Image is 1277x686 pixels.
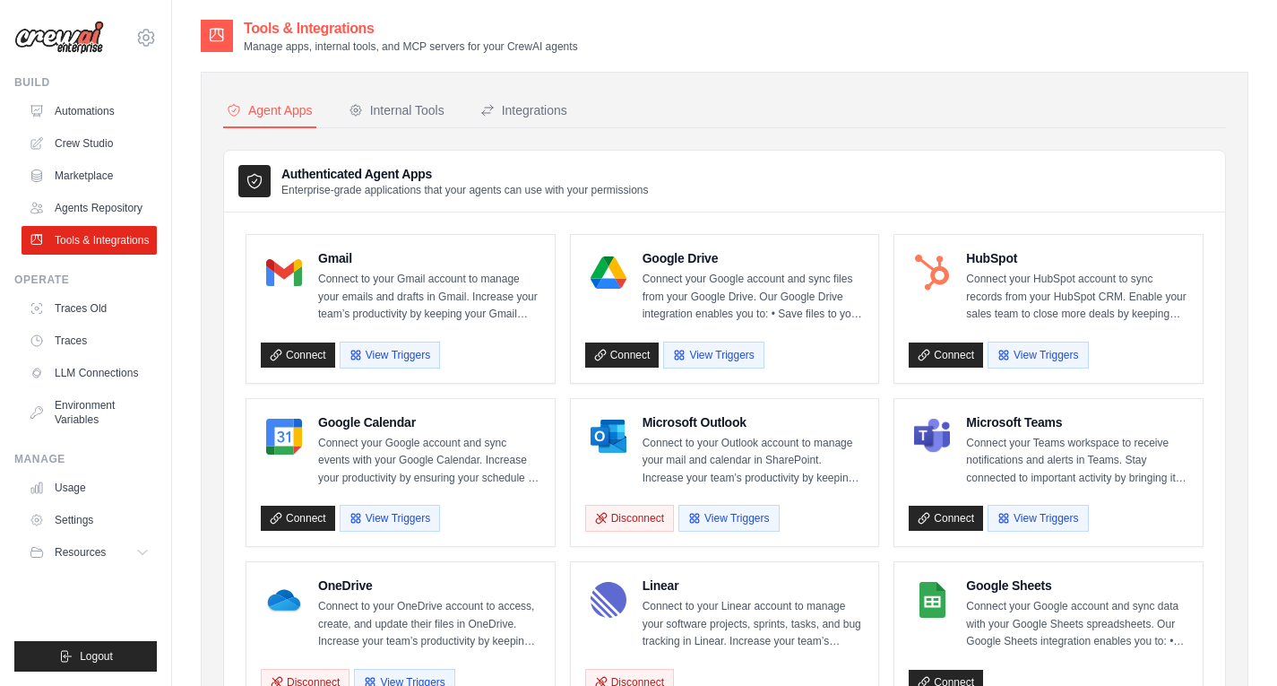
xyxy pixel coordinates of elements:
[318,271,540,324] p: Connect to your Gmail account to manage your emails and drafts in Gmail. Increase your team’s pro...
[22,97,157,126] a: Automations
[22,226,157,255] a: Tools & Integrations
[966,249,1188,267] h4: HubSpot
[966,598,1188,651] p: Connect your Google account and sync data with your Google Sheets spreadsheets. Our Google Sheets...
[266,582,302,618] img: OneDrive Logo
[663,342,764,369] button: View Triggers
[22,129,157,158] a: Crew Studio
[914,255,950,291] img: HubSpot Logo
[318,435,540,488] p: Connect your Google account and sync events with your Google Calendar. Increase your productivity...
[988,505,1088,532] button: View Triggers
[14,75,157,90] div: Build
[22,294,157,323] a: Traces Old
[244,18,578,39] h2: Tools & Integrations
[22,161,157,190] a: Marketplace
[966,413,1188,431] h4: Microsoft Teams
[966,435,1188,488] p: Connect your Teams workspace to receive notifications and alerts in Teams. Stay connected to impo...
[914,419,950,455] img: Microsoft Teams Logo
[281,183,649,197] p: Enterprise-grade applications that your agents can use with your permissions
[480,101,567,119] div: Integrations
[643,413,865,431] h4: Microsoft Outlook
[643,271,865,324] p: Connect your Google account and sync files from your Google Drive. Our Google Drive integration e...
[340,505,440,532] button: View Triggers
[14,21,104,55] img: Logo
[591,255,626,291] img: Google Drive Logo
[22,326,157,355] a: Traces
[966,577,1188,595] h4: Google Sheets
[585,343,660,368] a: Connect
[22,506,157,534] a: Settings
[227,101,313,119] div: Agent Apps
[80,649,113,664] span: Logout
[223,94,316,128] button: Agent Apps
[966,271,1188,324] p: Connect your HubSpot account to sync records from your HubSpot CRM. Enable your sales team to clo...
[22,538,157,567] button: Resources
[914,582,950,618] img: Google Sheets Logo
[55,545,106,560] span: Resources
[318,577,540,595] h4: OneDrive
[345,94,448,128] button: Internal Tools
[22,359,157,387] a: LLM Connections
[261,343,335,368] a: Connect
[318,249,540,267] h4: Gmail
[244,39,578,54] p: Manage apps, internal tools, and MCP servers for your CrewAI agents
[909,506,983,531] a: Connect
[266,255,302,291] img: Gmail Logo
[22,473,157,502] a: Usage
[477,94,571,128] button: Integrations
[643,598,865,651] p: Connect to your Linear account to manage your software projects, sprints, tasks, and bug tracking...
[318,413,540,431] h4: Google Calendar
[585,505,674,532] button: Disconnect
[14,641,157,672] button: Logout
[261,506,335,531] a: Connect
[678,505,779,532] button: View Triggers
[14,452,157,466] div: Manage
[591,582,626,618] img: Linear Logo
[591,419,626,455] img: Microsoft Outlook Logo
[22,194,157,222] a: Agents Repository
[643,577,865,595] h4: Linear
[281,165,649,183] h3: Authenticated Agent Apps
[909,343,983,368] a: Connect
[988,342,1088,369] button: View Triggers
[22,391,157,434] a: Environment Variables
[643,435,865,488] p: Connect to your Outlook account to manage your mail and calendar in SharePoint. Increase your tea...
[349,101,444,119] div: Internal Tools
[14,273,157,287] div: Operate
[318,598,540,651] p: Connect to your OneDrive account to access, create, and update their files in OneDrive. Increase ...
[266,419,302,455] img: Google Calendar Logo
[340,342,440,369] button: View Triggers
[643,249,865,267] h4: Google Drive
